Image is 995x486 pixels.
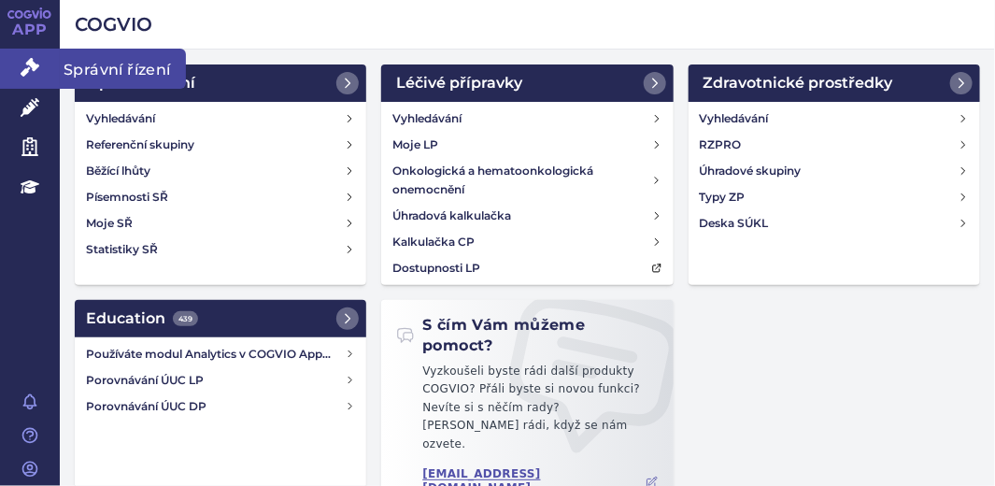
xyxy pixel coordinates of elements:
a: Vyhledávání [385,106,669,132]
h4: Vyhledávání [392,109,462,128]
a: Moje LP [385,132,669,158]
a: Úhradová kalkulačka [385,203,669,229]
a: Porovnávání ÚUC LP [78,367,362,393]
h2: Léčivé přípravky [396,72,522,94]
h2: COGVIO [75,11,980,37]
h4: Úhradové skupiny [700,162,802,180]
p: Vyzkoušeli byste rádi další produkty COGVIO? Přáli byste si novou funkci? Nevíte si s něčím rady?... [396,363,658,462]
h4: Deska SÚKL [700,214,769,233]
h4: Písemnosti SŘ [86,188,168,207]
a: Typy ZP [692,184,976,210]
a: Dostupnosti LP [385,255,669,281]
h4: Porovnávání ÚUC DP [86,397,345,416]
a: RZPRO [692,132,976,158]
a: Zdravotnické prostředky [689,64,980,102]
h4: Běžící lhůty [86,162,150,180]
a: Vyhledávání [78,106,362,132]
a: Moje SŘ [78,210,362,236]
a: Onkologická a hematoonkologická onemocnění [385,158,669,203]
h4: Úhradová kalkulačka [392,207,511,225]
a: Statistiky SŘ [78,236,362,263]
h4: Vyhledávání [700,109,769,128]
a: Léčivé přípravky [381,64,673,102]
span: Správní řízení [60,49,186,88]
h2: Zdravotnické prostředky [704,72,893,94]
a: Referenční skupiny [78,132,362,158]
a: Porovnávání ÚUC DP [78,393,362,420]
h4: Moje SŘ [86,214,133,233]
h4: Referenční skupiny [86,136,194,154]
a: Kalkulačka CP [385,229,669,255]
a: Education439 [75,300,366,337]
h4: Moje LP [392,136,438,154]
a: Správní řízení [75,64,366,102]
a: Úhradové skupiny [692,158,976,184]
span: 439 [173,311,198,326]
h4: Porovnávání ÚUC LP [86,371,345,390]
h4: Kalkulačka CP [392,233,475,251]
h4: RZPRO [700,136,742,154]
h2: S čím Vám můžeme pomoct? [396,315,658,357]
h2: Education [86,307,198,330]
a: Písemnosti SŘ [78,184,362,210]
h4: Dostupnosti LP [392,259,480,278]
h4: Statistiky SŘ [86,240,158,259]
a: Vyhledávání [692,106,976,132]
h4: Vyhledávání [86,109,155,128]
h4: Typy ZP [700,188,746,207]
a: Deska SÚKL [692,210,976,236]
a: Používáte modul Analytics v COGVIO App? Oceníme Vaši zpětnou vazbu! [78,341,362,367]
h4: Onkologická a hematoonkologická onemocnění [392,162,651,199]
h4: Používáte modul Analytics v COGVIO App? Oceníme Vaši zpětnou vazbu! [86,345,345,364]
a: Běžící lhůty [78,158,362,184]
